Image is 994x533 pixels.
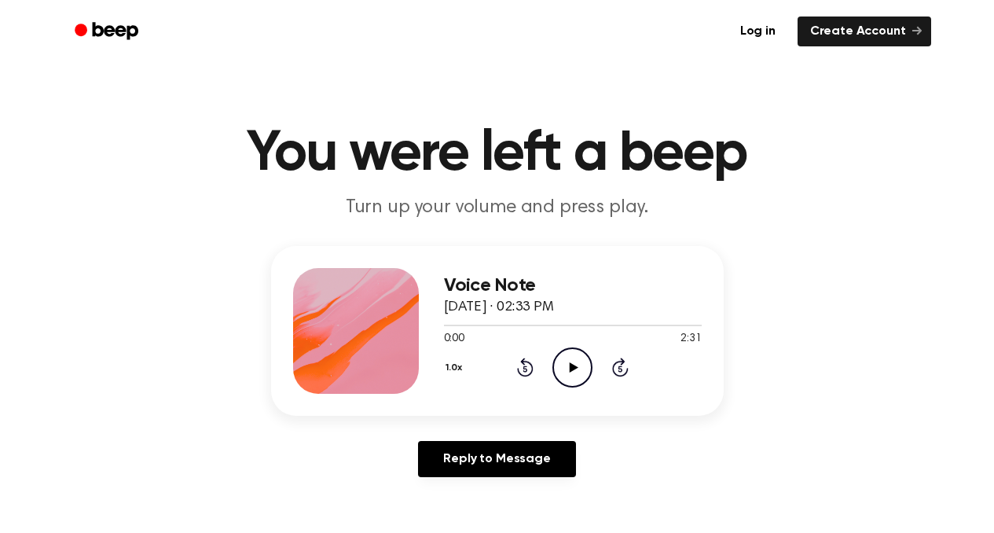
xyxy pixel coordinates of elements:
[64,17,152,47] a: Beep
[728,17,788,46] a: Log in
[444,331,464,347] span: 0:00
[444,275,702,296] h3: Voice Note
[196,195,799,221] p: Turn up your volume and press play.
[798,17,931,46] a: Create Account
[444,300,554,314] span: [DATE] · 02:33 PM
[418,441,575,477] a: Reply to Message
[95,126,900,182] h1: You were left a beep
[680,331,701,347] span: 2:31
[444,355,468,381] button: 1.0x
